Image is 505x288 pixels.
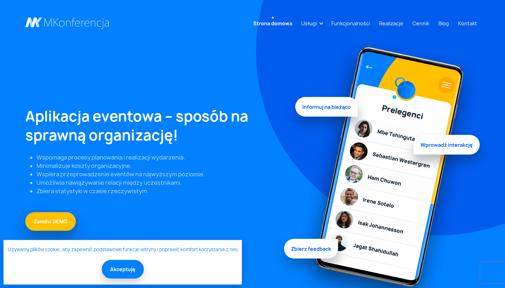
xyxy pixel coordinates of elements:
li: Umożliwia nawiązywanie relacji między uczestnikami. [36,178,287,187]
span: Wprowadź interakcję [413,133,480,152]
li: Wspomaga procesy planowania i realizacji wydarzenia. [36,153,287,162]
a: Strona domowa [250,17,295,30]
li: Minimalizuje koszty organizacyjne. [36,162,287,170]
a: Funkcjonalności [329,17,373,30]
li: Zbiera statystyki w czasie rzeczywistym. [36,187,287,195]
a: Kontakt [455,17,480,30]
a: Blog [436,17,452,30]
a: Usługi [298,17,319,30]
a: Używamy plików cookie, aby zapewnić podstawowe funkcje witryny i poprawić komfort korzystania z niej [8,246,237,253]
a: Zamów DEMO [25,212,76,231]
li: Wspiera przeprowadzenie eventów na najwyższym poziomie. [36,170,287,178]
h1: Aplikacja eventowa – sposób na sprawną organizację! [25,107,287,145]
span: Zbierz feedback [284,237,338,256]
button: Akceptuję [102,260,144,279]
a: Realizacje [376,17,406,30]
span: Informuj na bieżąco [295,99,358,119]
a: Cennik [410,17,432,30]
